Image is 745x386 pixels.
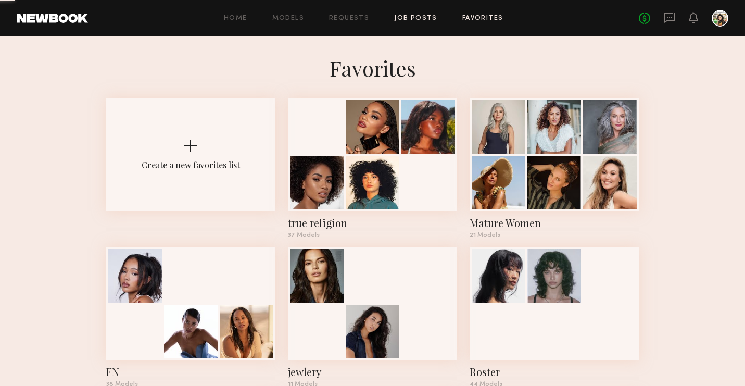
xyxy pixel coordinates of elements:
[272,15,304,22] a: Models
[462,15,503,22] a: Favorites
[470,365,639,379] div: Roster
[288,232,457,239] div: 37 Models
[288,365,457,379] div: jewlery
[394,15,437,22] a: Job Posts
[142,159,240,170] div: Create a new favorites list
[288,98,457,239] a: true religion37 Models
[470,216,639,230] div: Mature Women
[470,232,639,239] div: 21 Models
[106,98,275,247] button: Create a new favorites list
[470,98,639,239] a: Mature Women21 Models
[288,216,457,230] div: true religion
[106,365,275,379] div: FN
[329,15,369,22] a: Requests
[224,15,247,22] a: Home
